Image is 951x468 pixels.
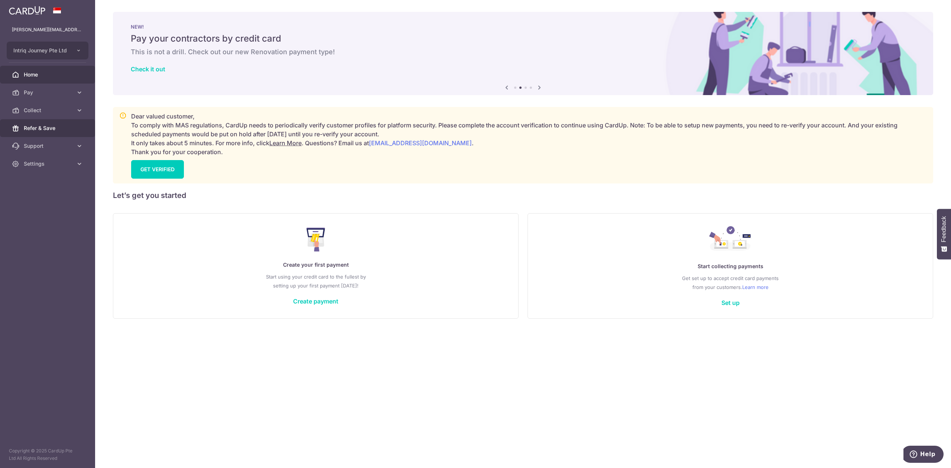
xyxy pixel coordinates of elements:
[306,228,325,251] img: Make Payment
[131,65,165,73] a: Check it out
[24,124,73,132] span: Refer & Save
[12,26,83,33] p: [PERSON_NAME][EMAIL_ADDRESS][DOMAIN_NAME]
[903,446,944,464] iframe: Opens a widget where you can find more information
[709,226,752,253] img: Collect Payment
[128,272,503,290] p: Start using your credit card to the fullest by setting up your first payment [DATE]!
[9,6,45,15] img: CardUp
[543,274,918,292] p: Get set up to accept credit card payments from your customers.
[128,260,503,269] p: Create your first payment
[941,216,947,242] span: Feedback
[269,139,302,147] a: Learn More
[113,189,933,201] h5: Let’s get you started
[24,71,73,78] span: Home
[7,42,88,59] button: Intriq Journey Pte Ltd
[24,89,73,96] span: Pay
[543,262,918,271] p: Start collecting payments
[131,48,915,56] h6: This is not a drill. Check out our new Renovation payment type!
[131,160,184,179] a: GET VERIFIED
[13,47,68,54] span: Intriq Journey Pte Ltd
[24,107,73,114] span: Collect
[131,112,927,156] p: Dear valued customer, To comply with MAS regulations, CardUp needs to periodically verify custome...
[131,24,915,30] p: NEW!
[293,298,338,305] a: Create payment
[721,299,740,306] a: Set up
[742,283,769,292] a: Learn more
[937,209,951,259] button: Feedback - Show survey
[131,33,915,45] h5: Pay your contractors by credit card
[113,12,933,95] img: Renovation banner
[24,160,73,168] span: Settings
[369,139,472,147] a: [EMAIL_ADDRESS][DOMAIN_NAME]
[24,142,73,150] span: Support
